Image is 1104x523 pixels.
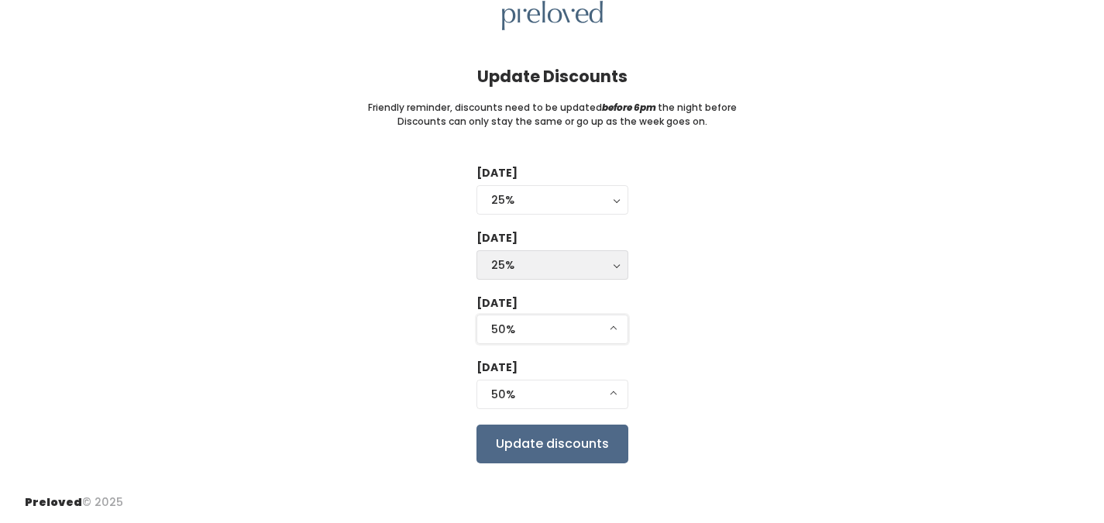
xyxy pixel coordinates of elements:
[25,494,82,510] span: Preloved
[476,380,628,409] button: 50%
[491,386,614,403] div: 50%
[25,482,123,511] div: © 2025
[602,101,656,114] i: before 6pm
[491,191,614,208] div: 25%
[477,67,628,85] h4: Update Discounts
[491,256,614,274] div: 25%
[476,295,518,311] label: [DATE]
[476,185,628,215] button: 25%
[502,1,603,31] img: preloved logo
[476,230,518,246] label: [DATE]
[368,101,737,115] small: Friendly reminder, discounts need to be updated the night before
[476,360,518,376] label: [DATE]
[476,250,628,280] button: 25%
[476,165,518,181] label: [DATE]
[476,425,628,463] input: Update discounts
[397,115,707,129] small: Discounts can only stay the same or go up as the week goes on.
[491,321,614,338] div: 50%
[476,315,628,344] button: 50%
